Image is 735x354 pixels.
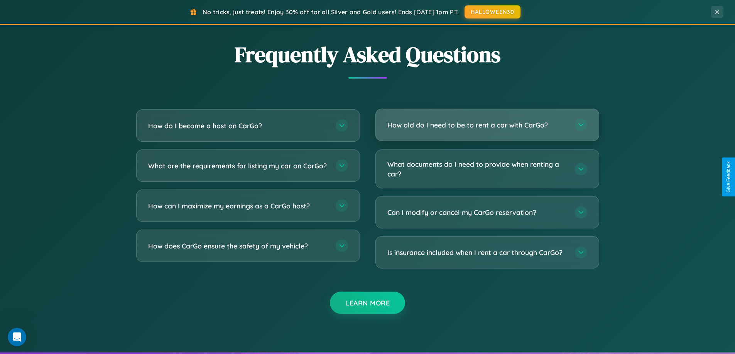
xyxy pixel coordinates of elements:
[203,8,459,16] span: No tricks, just treats! Enjoy 30% off for all Silver and Gold users! Ends [DATE] 1pm PT.
[387,120,567,130] h3: How old do I need to be to rent a car with CarGo?
[465,5,520,18] button: HALLOWEEN30
[330,292,405,314] button: Learn More
[387,159,567,178] h3: What documents do I need to provide when renting a car?
[148,121,328,131] h3: How do I become a host on CarGo?
[387,248,567,257] h3: Is insurance included when I rent a car through CarGo?
[8,328,26,346] iframe: Intercom live chat
[148,161,328,171] h3: What are the requirements for listing my car on CarGo?
[387,208,567,217] h3: Can I modify or cancel my CarGo reservation?
[148,201,328,211] h3: How can I maximize my earnings as a CarGo host?
[136,40,599,69] h2: Frequently Asked Questions
[148,241,328,251] h3: How does CarGo ensure the safety of my vehicle?
[726,161,731,193] div: Give Feedback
